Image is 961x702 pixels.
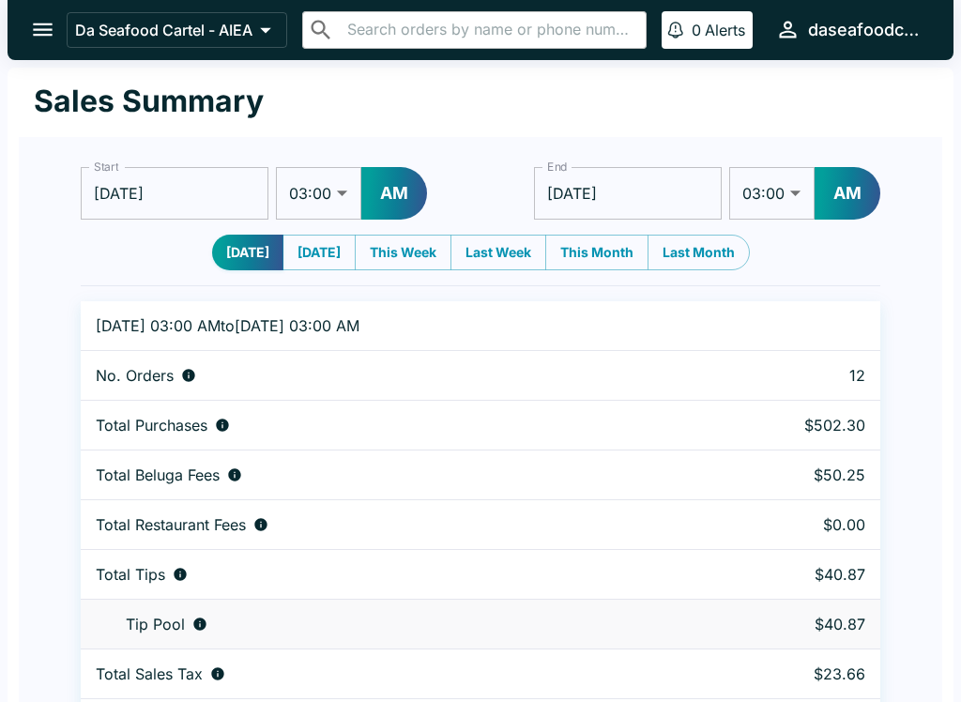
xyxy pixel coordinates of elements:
button: Last Week [450,235,546,270]
div: Sales tax paid by diners [96,664,676,683]
p: $50.25 [706,465,865,484]
button: Da Seafood Cartel - AIEA [67,12,287,48]
div: Number of orders placed [96,366,676,385]
button: This Week [355,235,451,270]
p: Da Seafood Cartel - AIEA [75,21,252,39]
div: daseafoodcartel [808,19,923,41]
div: Tips unclaimed by a waiter [96,615,676,633]
p: Total Sales Tax [96,664,203,683]
div: Aggregate order subtotals [96,416,676,435]
p: 12 [706,366,865,385]
label: End [547,159,568,175]
input: Choose date, selected date is Oct 4, 2025 [81,167,268,220]
div: Combined individual and pooled tips [96,565,676,584]
p: Tip Pool [126,615,185,633]
p: 0 [692,21,701,39]
p: Alerts [705,21,745,39]
p: $502.30 [706,416,865,435]
p: $23.66 [706,664,865,683]
button: This Month [545,235,648,270]
label: Start [94,159,118,175]
div: Fees paid by diners to restaurant [96,515,676,534]
input: Search orders by name or phone number [342,17,638,43]
button: [DATE] [282,235,356,270]
button: open drawer [19,6,67,53]
p: $40.87 [706,615,865,633]
p: $0.00 [706,515,865,534]
p: $40.87 [706,565,865,584]
button: Last Month [648,235,750,270]
p: Total Purchases [96,416,207,435]
button: AM [815,167,880,220]
input: Choose date, selected date is Oct 5, 2025 [534,167,722,220]
p: No. Orders [96,366,174,385]
h1: Sales Summary [34,83,264,120]
p: Total Beluga Fees [96,465,220,484]
button: [DATE] [212,235,283,270]
button: AM [361,167,427,220]
p: [DATE] 03:00 AM to [DATE] 03:00 AM [96,316,676,335]
p: Total Tips [96,565,165,584]
div: Fees paid by diners to Beluga [96,465,676,484]
p: Total Restaurant Fees [96,515,246,534]
button: daseafoodcartel [768,9,931,50]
